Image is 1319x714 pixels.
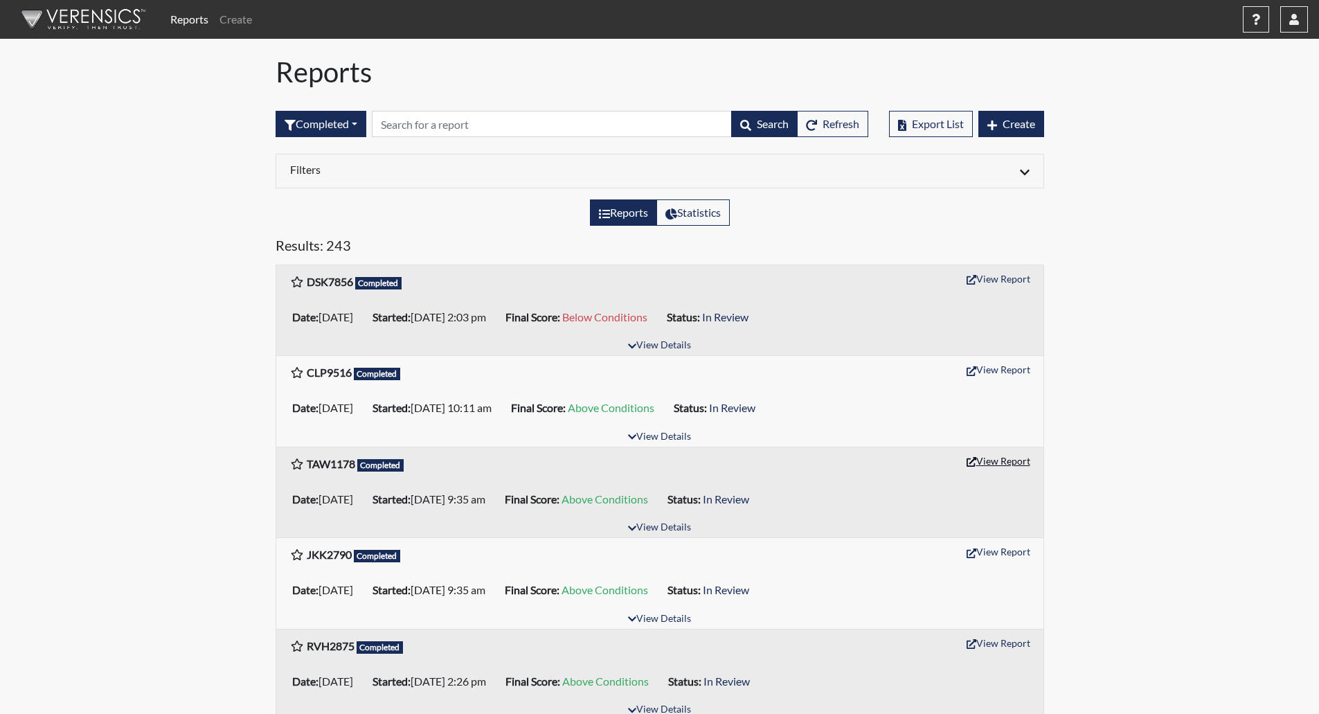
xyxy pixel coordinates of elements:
span: Completed [357,459,404,472]
div: Filter by interview status [276,111,366,137]
button: View Report [960,541,1037,562]
span: Above Conditions [562,675,649,688]
b: CLP9516 [307,366,352,379]
b: Date: [292,401,318,414]
h5: Results: 243 [276,237,1044,259]
label: View statistics about completed interviews [656,199,730,226]
li: [DATE] 9:35 am [367,488,499,510]
label: View the list of reports [590,199,657,226]
button: Export List [889,111,973,137]
li: [DATE] 2:03 pm [367,306,500,328]
span: Above Conditions [568,401,654,414]
span: Above Conditions [562,583,648,596]
b: Status: [667,310,700,323]
b: Final Score: [511,401,566,414]
span: Search [757,117,789,130]
input: Search by Registration ID, Interview Number, or Investigation Name. [372,111,732,137]
b: Date: [292,675,318,688]
span: Completed [357,641,404,654]
b: Started: [373,310,411,323]
span: In Review [703,492,749,506]
div: Click to expand/collapse filters [280,163,1040,179]
button: View Details [622,428,697,447]
span: Completed [354,368,401,380]
li: [DATE] [287,397,367,419]
b: Date: [292,583,318,596]
span: Refresh [823,117,859,130]
li: [DATE] 9:35 am [367,579,499,601]
b: Date: [292,310,318,323]
span: Create [1003,117,1035,130]
b: Started: [373,401,411,414]
button: View Details [622,337,697,355]
b: Final Score: [505,675,560,688]
a: Reports [165,6,214,33]
button: View Details [622,519,697,537]
button: View Report [960,450,1037,472]
b: Status: [668,675,701,688]
span: Above Conditions [562,492,648,506]
button: Completed [276,111,366,137]
span: In Review [703,675,750,688]
button: Search [731,111,798,137]
b: Status: [674,401,707,414]
span: Export List [912,117,964,130]
li: [DATE] 10:11 am [367,397,505,419]
span: Completed [354,550,401,562]
b: Started: [373,583,411,596]
a: Create [214,6,258,33]
b: Status: [667,492,701,506]
b: RVH2875 [307,639,355,652]
b: TAW1178 [307,457,355,470]
h6: Filters [290,163,649,176]
b: Final Score: [505,310,560,323]
b: Final Score: [505,583,559,596]
span: In Review [703,583,749,596]
button: View Report [960,359,1037,380]
li: [DATE] [287,306,367,328]
li: [DATE] [287,488,367,510]
b: Final Score: [505,492,559,506]
button: Refresh [797,111,868,137]
span: Below Conditions [562,310,647,323]
b: Started: [373,492,411,506]
span: In Review [702,310,748,323]
button: Create [978,111,1044,137]
li: [DATE] 2:26 pm [367,670,500,693]
span: In Review [709,401,755,414]
h1: Reports [276,55,1044,89]
button: View Report [960,268,1037,289]
li: [DATE] [287,579,367,601]
b: JKK2790 [307,548,352,561]
span: Completed [355,277,402,289]
button: View Details [622,610,697,629]
b: DSK7856 [307,275,353,288]
b: Date: [292,492,318,506]
b: Started: [373,675,411,688]
li: [DATE] [287,670,367,693]
b: Status: [667,583,701,596]
button: View Report [960,632,1037,654]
